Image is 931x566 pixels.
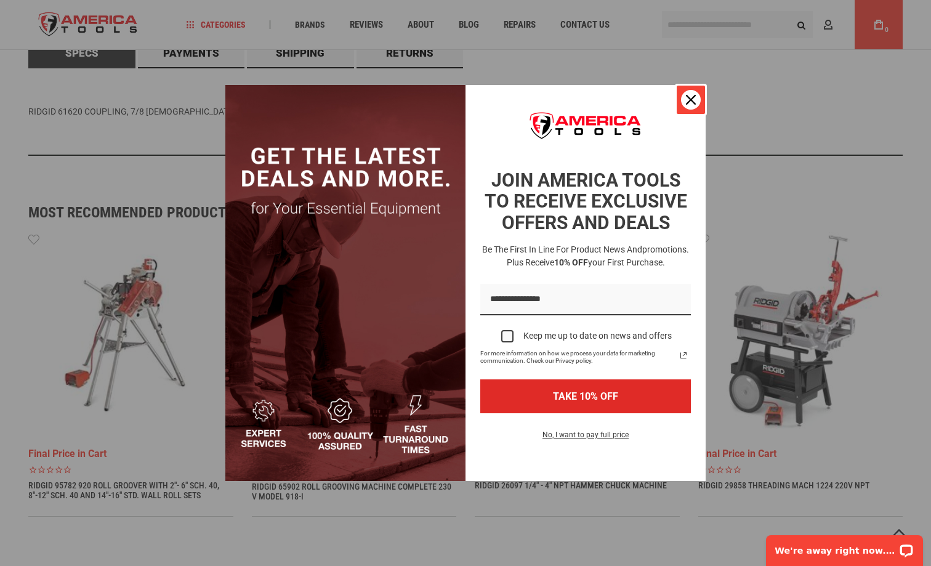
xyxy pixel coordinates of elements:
[686,95,696,105] svg: close icon
[533,428,639,449] button: No, I want to pay full price
[485,169,687,233] strong: JOIN AMERICA TOOLS TO RECEIVE EXCLUSIVE OFFERS AND DEALS
[676,348,691,363] a: Read our Privacy Policy
[480,350,676,365] span: For more information on how we process your data for marketing communication. Check our Privacy p...
[523,331,672,341] div: Keep me up to date on news and offers
[480,379,691,413] button: TAKE 10% OFF
[758,527,931,566] iframe: LiveChat chat widget
[676,85,706,115] button: Close
[480,284,691,315] input: Email field
[676,348,691,363] svg: link icon
[554,257,588,267] strong: 10% OFF
[478,243,693,269] h3: Be the first in line for product news and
